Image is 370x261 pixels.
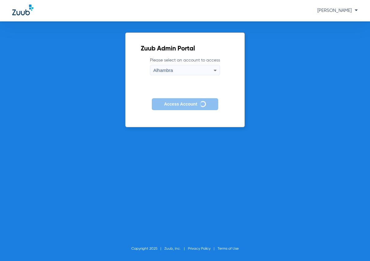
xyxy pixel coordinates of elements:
img: Zuub Logo [12,5,33,15]
span: Alhambra [153,68,173,73]
button: Access Account [152,98,218,110]
a: Terms of Use [218,247,239,251]
h2: Zuub Admin Portal [141,46,229,52]
span: [PERSON_NAME] [317,8,358,13]
span: Access Account [164,102,197,106]
li: Zuub, Inc. [164,246,188,252]
label: Please select an account to access [150,57,220,75]
a: Privacy Policy [188,247,211,251]
li: Copyright 2025 [131,246,164,252]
